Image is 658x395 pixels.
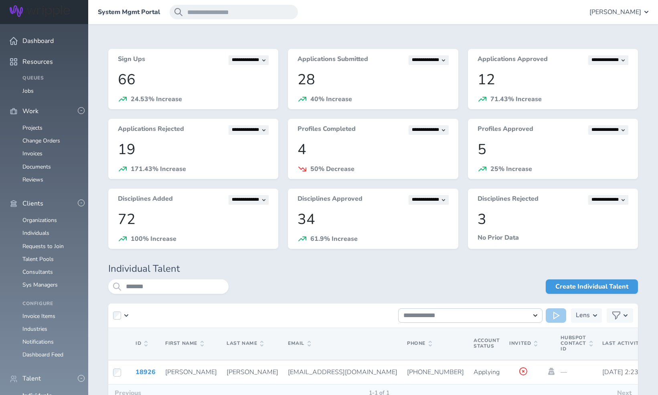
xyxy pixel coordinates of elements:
[310,95,352,104] span: 40% Increase
[561,369,592,376] p: —
[547,368,556,375] a: Impersonate
[602,340,651,346] span: Last Activity At
[22,229,49,237] a: Individuals
[571,308,602,323] button: Lens
[22,216,57,224] a: Organizations
[478,233,519,242] span: No Prior Data
[108,263,638,275] h1: Individual Talent
[118,141,269,158] p: 19
[22,75,79,81] h4: Queues
[22,108,38,115] span: Work
[22,281,58,289] a: Sys Managers
[22,58,53,65] span: Resources
[546,308,566,323] button: Run Action
[474,368,500,377] span: Applying
[118,195,173,205] h3: Disciplines Added
[227,341,263,346] span: Last Name
[22,150,43,157] a: Invoices
[474,337,500,349] span: Account Status
[78,200,85,206] button: -
[165,341,204,346] span: First Name
[288,368,397,377] span: [EMAIL_ADDRESS][DOMAIN_NAME]
[22,351,63,358] a: Dashboard Feed
[118,71,269,88] p: 66
[288,341,311,346] span: Email
[407,368,464,377] span: [PHONE_NUMBER]
[22,200,43,207] span: Clients
[576,308,590,323] h3: Lens
[298,195,362,205] h3: Disciplines Approved
[490,95,542,104] span: 71.43% Increase
[546,279,638,294] a: Create Individual Talent
[22,375,41,382] span: Talent
[22,312,55,320] a: Invoice Items
[22,37,54,45] span: Dashboard
[165,368,217,377] span: [PERSON_NAME]
[227,368,278,377] span: [PERSON_NAME]
[131,95,182,104] span: 24.53% Increase
[478,195,539,205] h3: Disciplines Rejected
[22,338,54,346] a: Notifications
[22,301,79,307] h4: Configure
[131,165,186,173] span: 171.43% Increase
[118,211,269,228] p: 72
[22,255,54,263] a: Talent Pools
[478,55,548,65] h3: Applications Approved
[22,325,47,333] a: Industries
[22,268,53,276] a: Consultants
[298,55,368,65] h3: Applications Submitted
[478,211,628,228] p: 3
[478,71,628,88] p: 12
[22,176,43,183] a: Reviews
[22,124,43,132] a: Projects
[478,141,628,158] p: 5
[22,137,60,145] a: Change Orders
[298,125,356,135] h3: Profiles Completed
[589,8,641,16] span: [PERSON_NAME]
[118,125,184,135] h3: Applications Rejected
[136,368,156,377] a: 18926
[10,5,70,17] img: Wripple
[136,341,148,346] span: ID
[22,163,51,171] a: Documents
[22,242,64,250] a: Requests to Join
[509,341,537,346] span: Invited
[98,8,160,16] a: System Mgmt Portal
[589,5,648,19] button: [PERSON_NAME]
[490,165,532,173] span: 25% Increase
[298,71,448,88] p: 28
[478,125,533,135] h3: Profiles Approved
[561,335,592,352] span: Hubspot Contact Id
[407,341,432,346] span: Phone
[310,165,354,173] span: 50% Decrease
[78,375,85,382] button: -
[131,234,176,243] span: 100% Increase
[22,87,34,95] a: Jobs
[310,234,358,243] span: 61.9% Increase
[118,55,145,65] h3: Sign Ups
[78,107,85,114] button: -
[298,211,448,228] p: 34
[298,141,448,158] p: 4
